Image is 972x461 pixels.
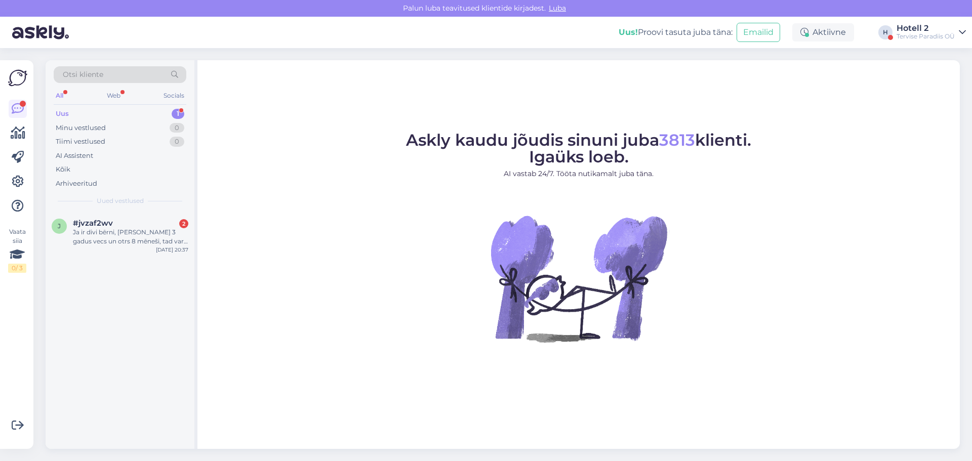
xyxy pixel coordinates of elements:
[619,26,733,38] div: Proovi tasuta juba täna:
[54,89,65,102] div: All
[659,130,695,150] span: 3813
[156,246,188,254] div: [DATE] 20:37
[58,222,61,230] span: j
[73,219,113,228] span: #jvzaf2wv
[56,179,97,189] div: Arhiveeritud
[170,123,184,133] div: 0
[105,89,123,102] div: Web
[56,109,69,119] div: Uus
[897,32,955,40] div: Tervise Paradiis OÜ
[792,23,854,41] div: Aktiivne
[97,196,144,205] span: Uued vestlused
[8,68,27,88] img: Askly Logo
[170,137,184,147] div: 0
[619,27,638,37] b: Uus!
[172,109,184,119] div: 1
[897,24,955,32] div: Hotell 2
[56,164,70,175] div: Kõik
[179,219,188,228] div: 2
[63,69,103,80] span: Otsi kliente
[546,4,569,13] span: Luba
[56,151,93,161] div: AI Assistent
[161,89,186,102] div: Socials
[406,130,751,166] span: Askly kaudu jõudis sinuni juba klienti. Igaüks loeb.
[878,25,893,39] div: H
[8,227,26,273] div: Vaata siia
[897,24,966,40] a: Hotell 2Tervise Paradiis OÜ
[8,264,26,273] div: 0 / 3
[56,123,106,133] div: Minu vestlused
[406,169,751,179] p: AI vastab 24/7. Tööta nutikamalt juba täna.
[56,137,105,147] div: Tiimi vestlused
[488,187,670,369] img: No Chat active
[73,228,188,246] div: Ja ir divi bērni, [PERSON_NAME] 3 gadus vecs un otrs 8 mēneši, tad var nakšņošanai izvēlēties Dou...
[737,23,780,42] button: Emailid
